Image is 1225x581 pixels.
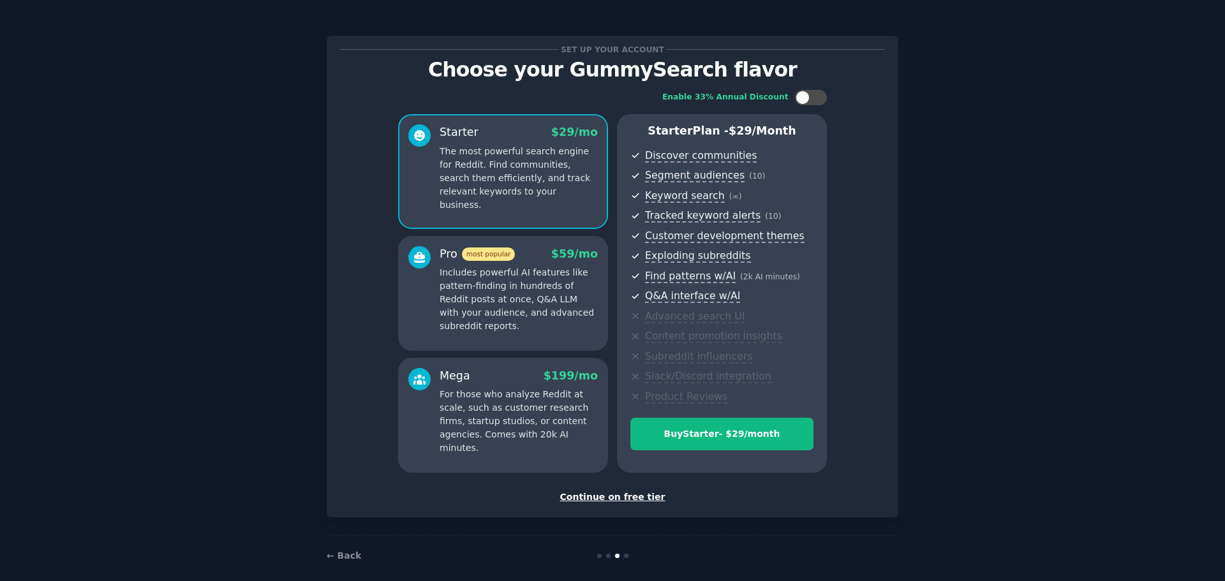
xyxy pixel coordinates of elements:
div: Continue on free tier [340,490,885,504]
span: $ 199 /mo [544,369,598,382]
span: Customer development themes [645,230,805,243]
span: Advanced search UI [645,310,745,323]
span: ( 10 ) [749,172,765,180]
span: Slack/Discord integration [645,370,771,383]
span: Content promotion insights [645,330,782,343]
p: Choose your GummySearch flavor [340,59,885,81]
p: For those who analyze Reddit at scale, such as customer research firms, startup studios, or conte... [440,388,598,455]
span: most popular [462,247,516,261]
span: Find patterns w/AI [645,270,736,283]
p: Includes powerful AI features like pattern-finding in hundreds of Reddit posts at once, Q&A LLM w... [440,266,598,333]
button: BuyStarter- $29/month [630,418,813,450]
span: Subreddit influencers [645,350,752,364]
div: Starter [440,124,479,140]
span: $ 29 /mo [551,126,598,138]
span: $ 29 /month [729,124,796,137]
div: Buy Starter - $ 29 /month [631,427,813,441]
span: Product Reviews [645,390,727,404]
div: Enable 33% Annual Discount [662,92,789,103]
div: Pro [440,246,515,262]
span: Q&A interface w/AI [645,290,740,303]
span: $ 59 /mo [551,247,598,260]
span: ( ∞ ) [729,192,742,201]
p: Starter Plan - [630,123,813,139]
span: ( 10 ) [765,212,781,221]
span: Set up your account [559,43,667,56]
span: Discover communities [645,149,757,163]
span: Exploding subreddits [645,249,750,263]
span: ( 2k AI minutes ) [740,272,800,281]
span: Keyword search [645,189,725,203]
span: Tracked keyword alerts [645,209,761,223]
span: Segment audiences [645,169,745,182]
div: Mega [440,368,470,384]
p: The most powerful search engine for Reddit. Find communities, search them efficiently, and track ... [440,145,598,212]
a: ← Back [327,550,361,561]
